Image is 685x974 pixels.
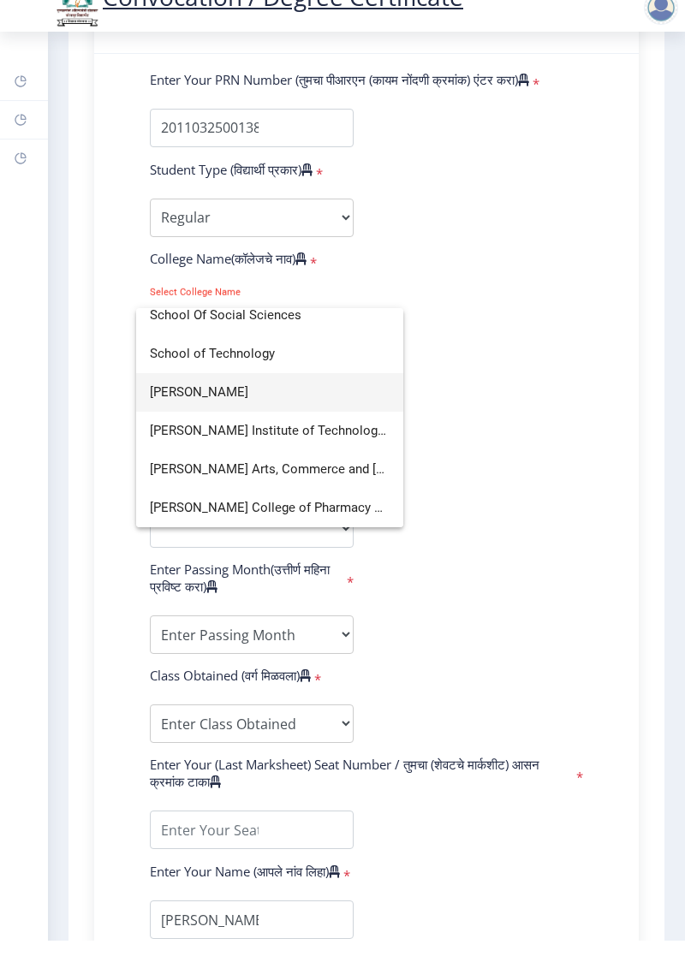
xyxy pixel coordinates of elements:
[150,445,390,484] span: [PERSON_NAME] Institute of Technology and Research, [GEOGRAPHIC_DATA], [GEOGRAPHIC_DATA]
[150,330,390,368] span: School Of Social Sciences
[150,407,390,445] span: [PERSON_NAME]
[150,368,390,407] span: School of Technology
[150,484,390,522] span: [PERSON_NAME] Arts, Commerce and [GEOGRAPHIC_DATA]
[150,522,390,561] span: [PERSON_NAME] College of Pharmacy Akluj,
